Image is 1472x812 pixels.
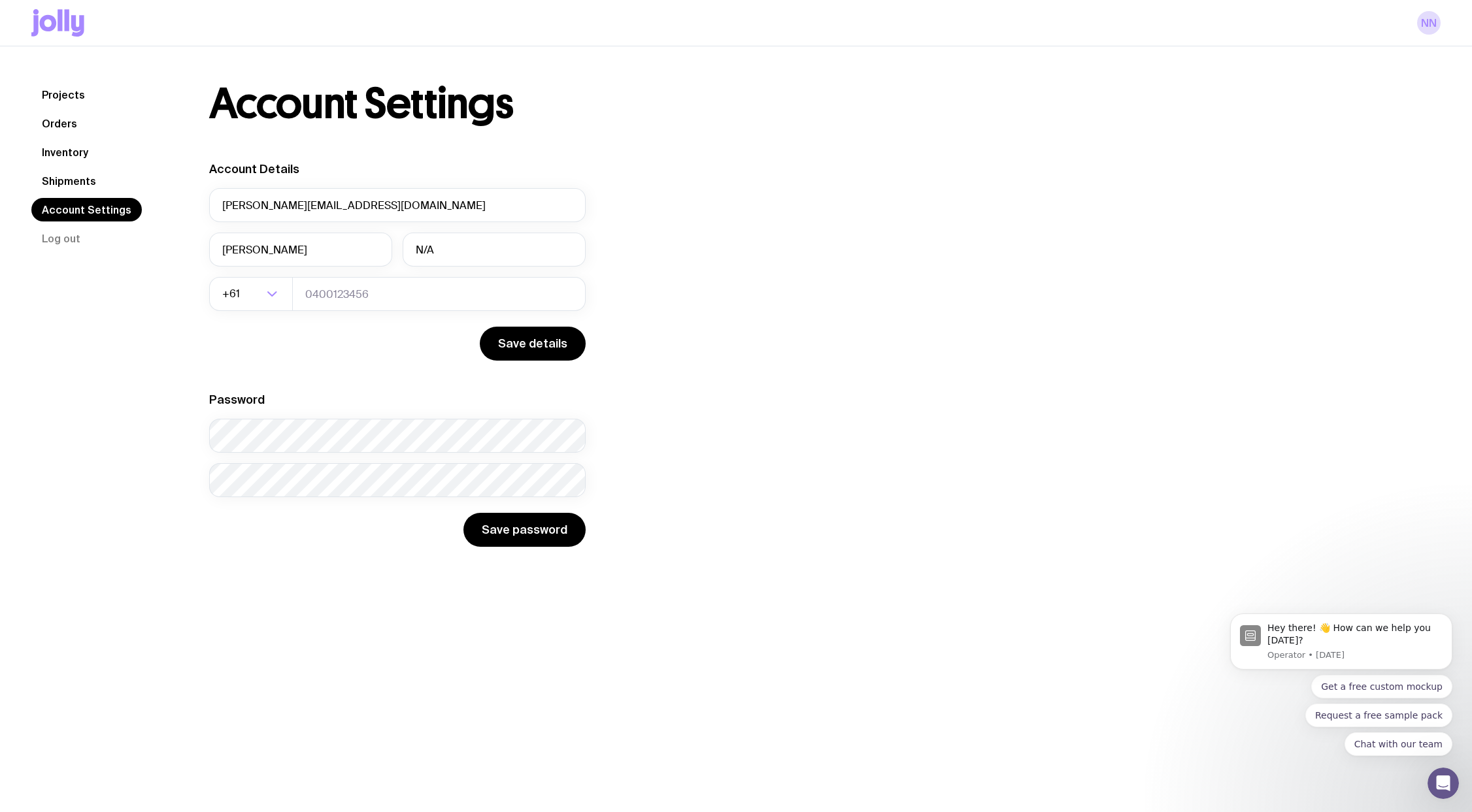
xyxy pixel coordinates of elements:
[31,169,107,193] a: Shipments
[209,233,392,267] input: First Name
[31,140,99,164] a: Inventory
[480,327,586,361] button: Save details
[1428,768,1459,799] iframe: Intercom live chat
[1211,597,1472,805] iframe: Intercom notifications message
[243,277,263,311] input: Search for option
[463,513,586,547] button: Save password
[209,83,513,125] h1: Account Settings
[222,277,243,311] span: +61
[403,233,586,267] input: Last Name
[31,112,88,135] a: Orders
[209,188,586,222] input: your@email.com
[31,83,95,106] a: Projects
[209,162,299,176] label: Account Details
[209,277,293,311] div: Search for option
[31,227,91,250] button: Log out
[1417,11,1441,35] a: NN
[209,393,265,406] label: Password
[292,277,586,311] input: 0400123456
[31,198,142,221] a: Account Settings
